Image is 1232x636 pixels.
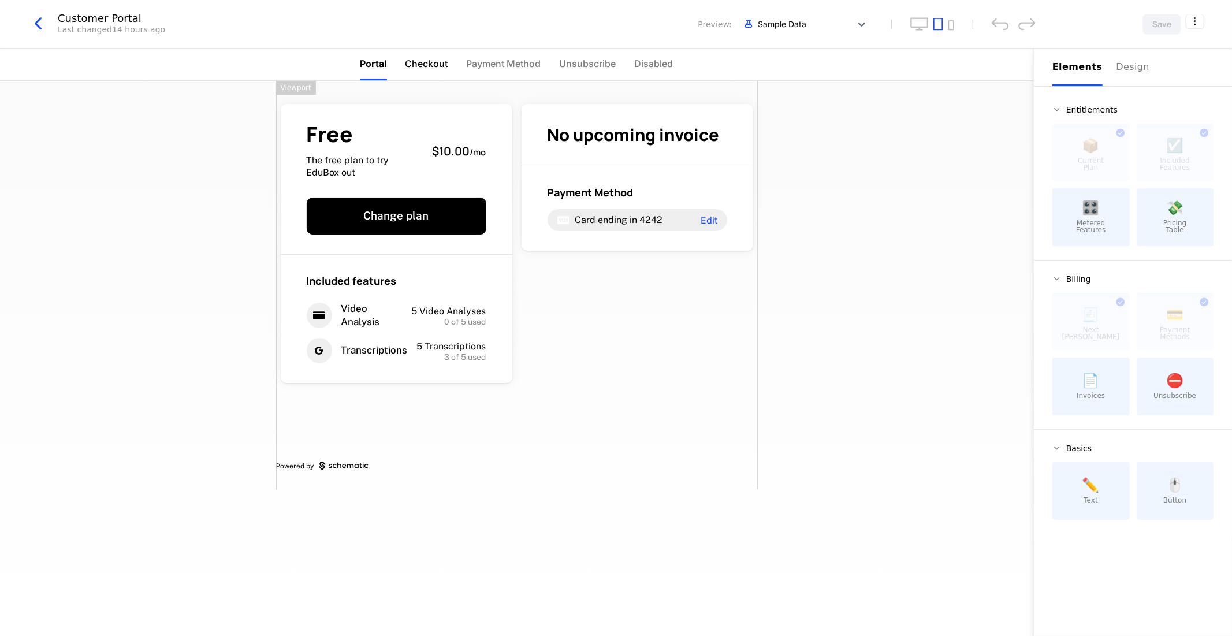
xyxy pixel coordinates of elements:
[1076,220,1106,233] span: Metered Features
[1082,374,1100,388] span: 📄
[341,302,392,329] span: Video Analysis
[1153,392,1196,399] span: Unsubscribe
[701,215,718,225] span: Edit
[1166,201,1183,215] span: 💸
[1163,220,1186,233] span: Pricing Table
[548,185,634,199] span: Payment Method
[276,462,314,471] span: Powered by
[1052,60,1103,74] div: Elements
[276,462,758,471] a: Powered by
[1116,60,1153,74] div: Design
[1066,106,1118,114] span: Entitlements
[575,214,638,225] span: Card ending in
[307,124,423,145] span: Free
[417,341,486,352] span: 5 Transcriptions
[992,18,1009,30] div: undo
[1018,18,1036,30] div: redo
[1166,478,1183,492] span: 🖱️
[433,143,470,159] span: $10.00
[307,338,332,363] i: google
[445,353,486,361] span: 3 of 5 used
[1066,275,1091,283] span: Billing
[1052,49,1214,86] div: Choose Sub Page
[557,213,571,227] i: visa
[933,17,943,31] button: tablet
[470,146,486,158] sub: / mo
[1082,478,1100,492] span: ✏️
[910,17,929,31] button: desktop
[445,318,486,326] span: 0 of 5 used
[405,57,448,70] span: Checkout
[1084,497,1098,504] span: Text
[1166,374,1183,388] span: ⛔️
[307,274,397,288] span: Included features
[560,57,616,70] span: Unsubscribe
[307,198,486,235] button: Change plan
[412,306,486,317] span: 5 Video Analyses
[341,344,408,357] span: Transcriptions
[1077,392,1105,399] span: Invoices
[276,81,316,95] div: Viewport
[548,123,720,146] span: No upcoming invoice
[58,24,165,35] div: Last changed 14 hours ago
[58,13,165,24] div: Customer Portal
[1142,14,1181,35] button: Save
[467,57,541,70] span: Payment Method
[307,303,332,328] i: credit
[1163,497,1186,504] span: Button
[307,154,423,179] span: The free plan to try EduBox out
[698,18,732,30] span: Preview:
[1066,444,1092,452] span: Basics
[360,57,387,70] span: Portal
[948,20,954,31] button: mobile
[1082,201,1100,215] span: 🎛️
[1186,14,1204,29] button: Select action
[635,57,673,70] span: Disabled
[640,214,663,225] span: 4242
